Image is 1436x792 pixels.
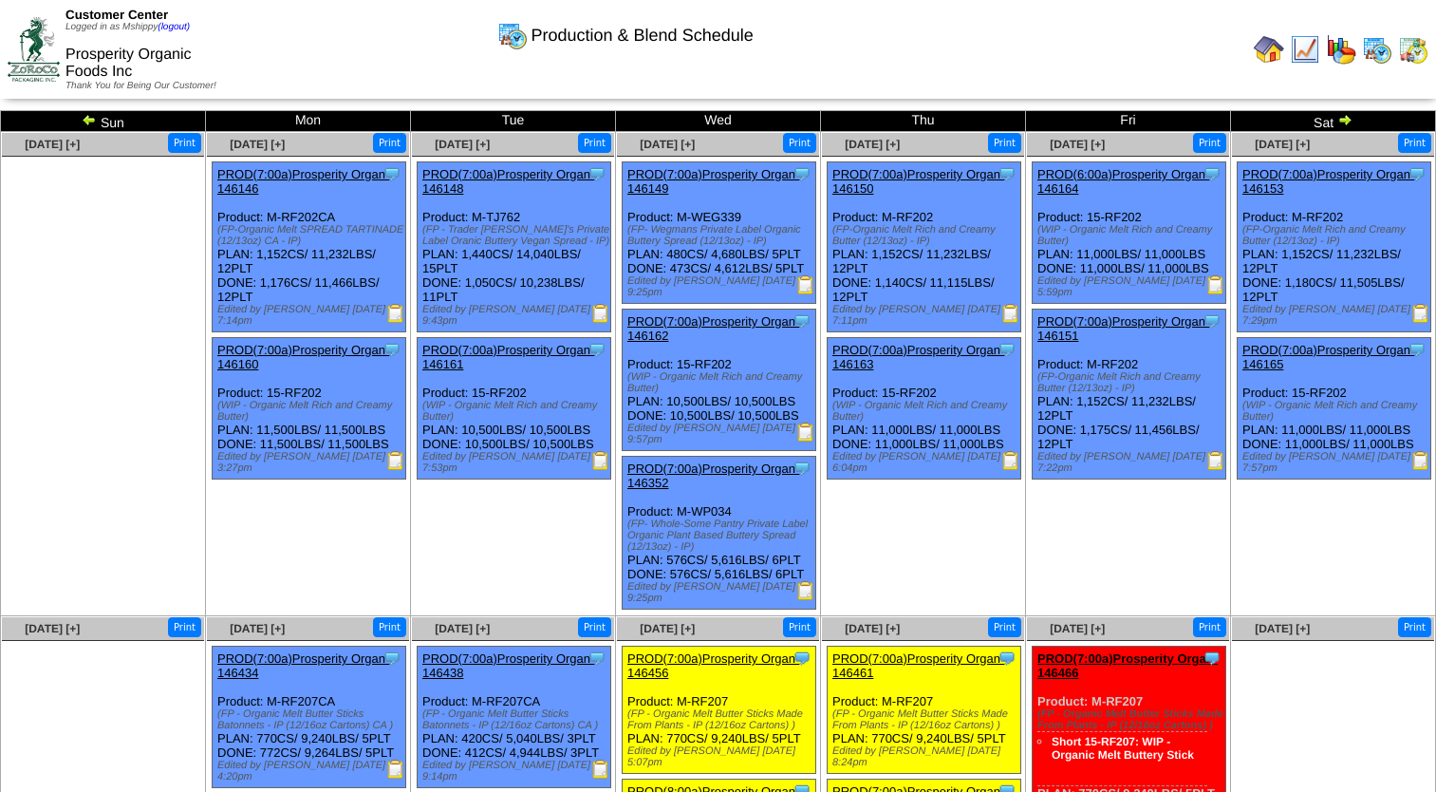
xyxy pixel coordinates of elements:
[217,651,389,680] a: PROD(7:00a)Prosperity Organ-146434
[998,649,1016,668] img: Tooltip
[213,647,406,788] div: Product: M-RF207CA PLAN: 770CS / 9,240LBS / 5PLT DONE: 772CS / 9,264LBS / 5PLT
[591,760,610,779] img: Production Report
[832,745,1020,768] div: Edited by [PERSON_NAME] [DATE] 8:24pm
[845,622,900,635] a: [DATE] [+]
[217,708,405,731] div: (FP - Organic Melt Butter Sticks Batonnets - IP (12/16oz Cartons) CA )
[1206,451,1225,470] img: Production Report
[230,622,285,635] a: [DATE] [+]
[1033,162,1226,304] div: Product: 15-RF202 PLAN: 11,000LBS / 11,000LBS DONE: 11,000LBS / 11,000LBS
[587,164,606,183] img: Tooltip
[627,651,799,680] a: PROD(7:00a)Prosperity Organ-146456
[1050,622,1105,635] a: [DATE] [+]
[1408,164,1427,183] img: Tooltip
[1411,451,1430,470] img: Production Report
[998,164,1016,183] img: Tooltip
[213,162,406,332] div: Product: M-RF202CA PLAN: 1,152CS / 11,232LBS / 12PLT DONE: 1,176CS / 11,466LBS / 12PLT
[1001,451,1020,470] img: Production Report
[1254,34,1284,65] img: home.gif
[783,617,816,637] button: Print
[1398,617,1431,637] button: Print
[627,519,815,553] div: (FP- Whole-Some Pantry Private Label Organic Plant Based Buttery Spread (12/13oz) - IP)
[65,22,190,32] span: Logged in as Mshippy
[1037,651,1218,680] a: PROD(7:00a)Prosperity Organ-146466
[25,622,80,635] a: [DATE] [+]
[1193,133,1226,153] button: Print
[418,162,611,332] div: Product: M-TJ762 PLAN: 1,440CS / 14,040LBS / 15PLT DONE: 1,050CS / 10,238LBS / 11PLT
[217,304,405,327] div: Edited by [PERSON_NAME] [DATE] 7:14pm
[373,617,406,637] button: Print
[1242,451,1430,474] div: Edited by [PERSON_NAME] [DATE] 7:57pm
[1203,164,1222,183] img: Tooltip
[623,647,816,774] div: Product: M-RF207 PLAN: 770CS / 9,240LBS / 5PLT
[1362,34,1392,65] img: calendarprod.gif
[1255,622,1310,635] span: [DATE] [+]
[796,275,815,294] img: Production Report
[386,304,405,323] img: Production Report
[213,338,406,480] div: Product: 15-RF202 PLAN: 11,500LBS / 11,500LBS DONE: 11,500LBS / 11,500LBS
[623,310,816,451] div: Product: 15-RF202 PLAN: 10,500LBS / 10,500LBS DONE: 10,500LBS / 10,500LBS
[640,622,695,635] a: [DATE] [+]
[422,224,610,247] div: (FP - Trader [PERSON_NAME]'s Private Label Oranic Buttery Vegan Spread - IP)
[1203,649,1222,668] img: Tooltip
[1411,304,1430,323] img: Production Report
[1050,138,1105,151] span: [DATE] [+]
[796,581,815,600] img: Production Report
[627,423,815,445] div: Edited by [PERSON_NAME] [DATE] 9:57pm
[382,649,401,668] img: Tooltip
[422,304,610,327] div: Edited by [PERSON_NAME] [DATE] 9:43pm
[418,338,611,480] div: Product: 15-RF202 PLAN: 10,500LBS / 10,500LBS DONE: 10,500LBS / 10,500LBS
[386,760,405,779] img: Production Report
[591,304,610,323] img: Production Report
[828,338,1021,480] div: Product: 15-RF202 PLAN: 11,000LBS / 11,000LBS DONE: 11,000LBS / 11,000LBS
[158,22,190,32] a: (logout)
[578,617,611,637] button: Print
[627,314,799,343] a: PROD(7:00a)Prosperity Organ-146162
[1242,224,1430,247] div: (FP-Organic Melt Rich and Creamy Butter (12/13oz) - IP)
[627,581,815,604] div: Edited by [PERSON_NAME] [DATE] 9:25pm
[616,111,821,132] td: Wed
[845,138,900,151] a: [DATE] [+]
[217,167,389,196] a: PROD(7:00a)Prosperity Organ-146146
[386,451,405,470] img: Production Report
[435,138,490,151] a: [DATE] [+]
[1193,617,1226,637] button: Print
[832,224,1020,247] div: (FP-Organic Melt Rich and Creamy Butter (12/13oz) - IP)
[793,164,811,183] img: Tooltip
[1037,371,1225,394] div: (FP-Organic Melt Rich and Creamy Butter (12/13oz) - IP)
[627,275,815,298] div: Edited by [PERSON_NAME] [DATE] 9:25pm
[1255,138,1310,151] a: [DATE] [+]
[587,649,606,668] img: Tooltip
[1242,167,1414,196] a: PROD(7:00a)Prosperity Organ-146153
[1037,708,1225,731] div: (FP - Organic Melt Butter Sticks Made From Plants - IP (12/16oz Cartons) )
[793,459,811,478] img: Tooltip
[1238,338,1431,480] div: Product: 15-RF202 PLAN: 11,000LBS / 11,000LBS DONE: 11,000LBS / 11,000LBS
[793,649,811,668] img: Tooltip
[793,311,811,330] img: Tooltip
[230,138,285,151] span: [DATE] [+]
[435,622,490,635] a: [DATE] [+]
[1037,275,1225,298] div: Edited by [PERSON_NAME] [DATE] 5:59pm
[65,8,168,22] span: Customer Center
[627,708,815,731] div: (FP - Organic Melt Butter Sticks Made From Plants - IP (12/16oz Cartons) )
[422,451,610,474] div: Edited by [PERSON_NAME] [DATE] 7:53pm
[1238,162,1431,332] div: Product: M-RF202 PLAN: 1,152CS / 11,232LBS / 12PLT DONE: 1,180CS / 11,505LBS / 12PLT
[1398,34,1428,65] img: calendarinout.gif
[832,708,1020,731] div: (FP - Organic Melt Butter Sticks Made From Plants - IP (12/16oz Cartons) )
[828,162,1021,332] div: Product: M-RF202 PLAN: 1,152CS / 11,232LBS / 12PLT DONE: 1,140CS / 11,115LBS / 12PLT
[1242,304,1430,327] div: Edited by [PERSON_NAME] [DATE] 7:29pm
[832,400,1020,423] div: (WIP - Organic Melt Rich and Creamy Butter)
[25,138,80,151] a: [DATE] [+]
[623,162,816,304] div: Product: M-WEG339 PLAN: 480CS / 4,680LBS / 5PLT DONE: 473CS / 4,612LBS / 5PLT
[578,133,611,153] button: Print
[1242,400,1430,423] div: (WIP - Organic Melt Rich and Creamy Butter)
[217,451,405,474] div: Edited by [PERSON_NAME] [DATE] 3:27pm
[217,343,389,371] a: PROD(7:00a)Prosperity Organ-146160
[640,138,695,151] a: [DATE] [+]
[422,651,594,680] a: PROD(7:00a)Prosperity Organ-146438
[382,340,401,359] img: Tooltip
